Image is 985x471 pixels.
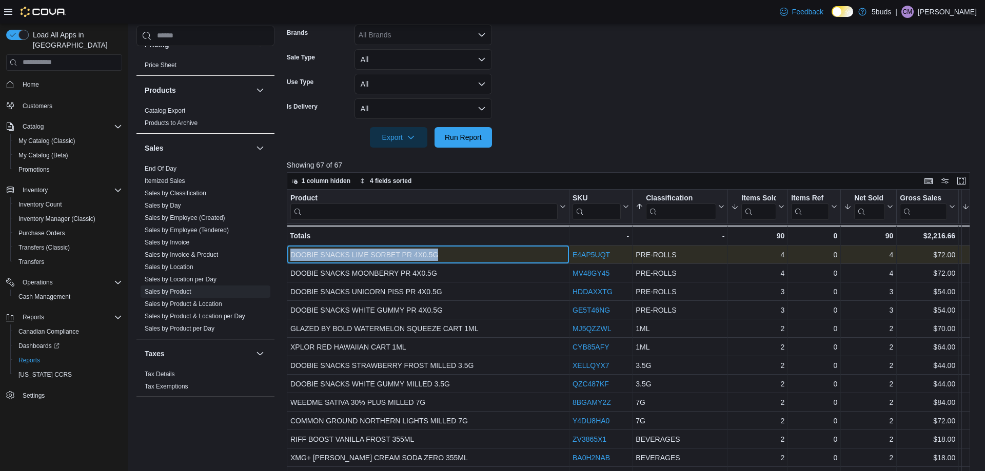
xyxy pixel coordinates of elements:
[14,368,76,381] a: [US_STATE] CCRS
[731,304,784,316] div: 3
[844,452,893,464] div: 2
[731,322,784,335] div: 2
[136,368,274,397] div: Taxes
[290,304,566,316] div: DOOBIE SNACKS WHITE GUMMY PR 4X0.5G
[290,285,566,298] div: DOOBIE SNACKS UNICORN PISS PR 4X0.5G
[354,49,492,70] button: All
[791,304,837,316] div: 0
[23,186,48,194] span: Inventory
[18,276,122,289] span: Operations
[636,194,724,220] button: Classification
[290,194,558,220] div: Product
[2,275,126,290] button: Operations
[791,230,837,242] div: 0
[636,452,724,464] div: BEVERAGES
[731,378,784,390] div: 2
[791,194,829,220] div: Items Ref
[145,275,216,283] span: Sales by Location per Day
[636,249,724,261] div: PRE-ROLLS
[844,304,893,316] div: 3
[145,349,252,359] button: Taxes
[573,194,629,220] button: SKU
[18,243,70,252] span: Transfers (Classic)
[791,341,837,353] div: 0
[636,285,724,298] div: PRE-ROLLS
[636,359,724,372] div: 3.5G
[10,134,126,148] button: My Catalog (Classic)
[791,194,829,203] div: Items Ref
[731,249,784,261] div: 4
[145,238,189,247] span: Sales by Invoice
[2,310,126,324] button: Reports
[18,371,72,379] span: [US_STATE] CCRS
[14,325,122,338] span: Canadian Compliance
[18,389,122,402] span: Settings
[18,184,52,196] button: Inventory
[731,285,784,298] div: 3
[145,107,185,115] span: Catalog Export
[900,194,955,220] button: Gross Sales
[731,433,784,445] div: 2
[287,160,977,170] p: Showing 67 of 67
[791,249,837,261] div: 0
[145,85,252,95] button: Products
[287,78,313,86] label: Use Type
[370,177,411,185] span: 4 fields sorted
[14,368,122,381] span: Washington CCRS
[636,415,724,427] div: 7G
[14,354,44,366] a: Reports
[844,267,893,279] div: 4
[145,177,185,185] span: Itemized Sales
[573,398,611,406] a: 8BGAMY2Z
[900,396,955,408] div: $84.00
[939,175,951,187] button: Display options
[844,359,893,372] div: 2
[895,6,897,18] p: |
[370,127,427,148] button: Export
[636,396,724,408] div: 7G
[900,322,955,335] div: $70.00
[14,256,48,268] a: Transfers
[14,340,122,352] span: Dashboards
[844,285,893,298] div: 3
[14,149,122,161] span: My Catalog (Beta)
[354,98,492,119] button: All
[145,263,193,271] a: Sales by Location
[731,452,784,464] div: 2
[23,102,52,110] span: Customers
[145,313,245,320] a: Sales by Product & Location per Day
[290,415,566,427] div: COMMON GROUND NORTHERN LIGHTS MILLED 7G
[10,255,126,269] button: Transfers
[136,105,274,133] div: Products
[955,175,968,187] button: Enter fullscreen
[6,73,122,429] nav: Complex example
[287,103,318,111] label: Is Delivery
[646,194,716,203] div: Classification
[844,396,893,408] div: 2
[18,137,75,145] span: My Catalog (Classic)
[290,194,566,220] button: Product
[573,306,610,314] a: GE5T46NG
[2,77,126,92] button: Home
[900,285,955,298] div: $54.00
[145,107,185,114] a: Catalog Export
[14,241,74,254] a: Transfers (Classic)
[145,324,214,333] span: Sales by Product per Day
[136,162,274,339] div: Sales
[18,229,65,237] span: Purchase Orders
[290,322,566,335] div: GLAZED BY BOLD WATERMELON SQUEEZE CART 1ML
[145,382,188,391] span: Tax Exemptions
[290,378,566,390] div: DOOBIE SNACKS WHITE GUMMY MILLED 3.5G
[791,378,837,390] div: 0
[287,175,354,187] button: 1 column hidden
[23,313,44,321] span: Reports
[636,304,724,316] div: PRE-ROLLS
[18,390,49,402] a: Settings
[573,288,613,296] a: HDDAXXTG
[18,293,70,301] span: Cash Management
[731,230,784,242] div: 90
[573,343,609,351] a: CYB85AFY
[23,122,44,131] span: Catalog
[14,213,100,225] a: Inventory Manager (Classic)
[18,342,60,350] span: Dashboards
